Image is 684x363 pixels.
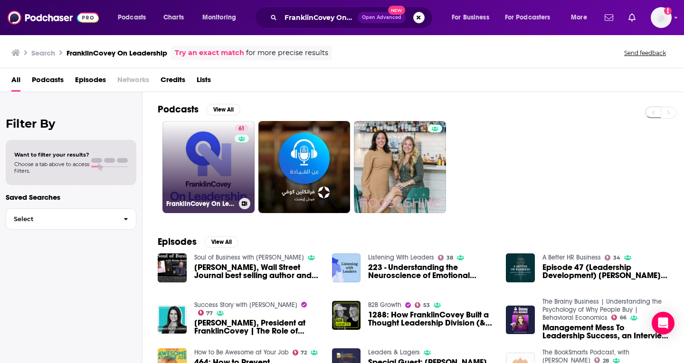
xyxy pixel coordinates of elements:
[158,305,187,334] img: Jennifer Colosimo, President at FranklinCovey | The Role of Leadership in Uncertain Times
[202,11,236,24] span: Monitoring
[542,324,669,340] a: Management Mess To Leadership Success, an Interview with Scott Miller, EVP of Thought Leadership ...
[175,47,244,58] a: Try an exact match
[14,161,89,174] span: Choose a tab above to access filters.
[6,216,116,222] span: Select
[166,200,235,208] h3: FranklinCovey On Leadership
[194,263,321,279] a: Scott Miller, Wall Street Journal best selling author and senior advisor on thought leadership at...
[625,9,639,26] a: Show notifications dropdown
[196,10,248,25] button: open menu
[506,306,535,335] img: Management Mess To Leadership Success, an Interview with Scott Miller, EVP of Thought Leadership ...
[613,256,620,260] span: 34
[157,10,190,25] a: Charts
[6,117,136,130] h2: Filter By
[651,7,672,28] span: Logged in as megcassidy
[11,72,20,92] a: All
[264,7,442,28] div: Search podcasts, credits, & more...
[505,11,551,24] span: For Podcasters
[368,311,494,327] a: 1288: How FranklinCovey Built a Thought Leadership Division (& Why You Should Too) w/ Scott Miller
[445,10,501,25] button: open menu
[542,263,669,279] a: Episode 47 (Leadership Development) Scott Miller of FranklinCovey
[281,10,358,25] input: Search podcasts, credits, & more...
[499,10,564,25] button: open menu
[368,301,401,309] a: B2B Growth
[75,72,106,92] a: Episodes
[621,49,669,57] button: Send feedback
[603,359,609,363] span: 28
[301,351,307,355] span: 72
[31,48,55,57] h3: Search
[368,263,494,279] span: 223 - Understanding the Neuroscience of Emotional Intelligence in Leadership with [PERSON_NAME]'s...
[194,263,321,279] span: [PERSON_NAME], Wall Street Journal best selling author and senior advisor on thought leadership a...
[118,11,146,24] span: Podcasts
[204,236,238,248] button: View All
[368,253,434,261] a: Listening With Leaders
[14,151,89,158] span: Want to filter your results?
[542,298,662,322] a: The Brainy Business | Understanding the Psychology of Why People Buy | Behavioral Economics
[368,263,494,279] a: 223 - Understanding the Neuroscience of Emotional Intelligence in Leadership with FranklinCovey's...
[332,301,361,330] img: 1288: How FranklinCovey Built a Thought Leadership Division (& Why You Should Too) w/ Scott Miller
[6,208,136,230] button: Select
[8,9,99,27] img: Podchaser - Follow, Share and Rate Podcasts
[388,6,405,15] span: New
[652,312,674,335] div: Open Intercom Messenger
[332,253,361,282] a: 223 - Understanding the Neuroscience of Emotional Intelligence in Leadership with FranklinCovey's...
[111,10,158,25] button: open menu
[194,348,289,356] a: How to Be Awesome at Your Job
[368,348,420,356] a: Leaders & Lagers
[206,311,213,316] span: 77
[601,9,617,26] a: Show notifications dropdown
[452,11,489,24] span: For Business
[246,47,328,58] span: for more precise results
[194,319,321,335] a: Jennifer Colosimo, President at FranklinCovey | The Role of Leadership in Uncertain Times
[158,103,199,115] h2: Podcasts
[605,255,620,261] a: 34
[542,263,669,279] span: Episode 47 (Leadership Development) [PERSON_NAME] of FranklinCovey
[664,7,672,15] svg: Add a profile image
[293,350,307,355] a: 72
[651,7,672,28] button: Show profile menu
[161,72,185,92] a: Credits
[117,72,149,92] span: Networks
[158,103,240,115] a: PodcastsView All
[564,10,599,25] button: open menu
[162,121,255,213] a: 61FranklinCovey On Leadership
[235,125,248,132] a: 61
[651,7,672,28] img: User Profile
[415,302,430,308] a: 53
[542,324,669,340] span: Management Mess To Leadership Success, an Interview with [PERSON_NAME], EVP of Thought Leadership...
[6,193,136,202] p: Saved Searches
[194,301,297,309] a: Success Story with Scott D. Clary
[66,48,167,57] h3: FranklinCovey On Leadership
[194,253,304,261] a: Soul of Business with Blaine Bartlett
[423,303,430,307] span: 53
[362,15,401,20] span: Open Advanced
[571,11,587,24] span: More
[194,319,321,335] span: [PERSON_NAME], President at FranklinCovey | The Role of Leadership in Uncertain Times
[542,253,601,261] a: A Better HR Business
[620,316,627,320] span: 66
[198,310,213,316] a: 77
[446,256,453,260] span: 38
[238,124,245,134] span: 61
[368,311,494,327] span: 1288: How FranklinCovey Built a Thought Leadership Division (& Why You Should Too) w/ [PERSON_NAME]
[611,315,627,320] a: 66
[506,253,535,282] img: Episode 47 (Leadership Development) Scott Miller of FranklinCovey
[358,12,406,23] button: Open AdvancedNew
[158,236,197,248] h2: Episodes
[158,253,187,282] img: Scott Miller, Wall Street Journal best selling author and senior advisor on thought leadership at...
[197,72,211,92] span: Lists
[206,104,240,115] button: View All
[163,11,184,24] span: Charts
[438,255,453,261] a: 38
[32,72,64,92] a: Podcasts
